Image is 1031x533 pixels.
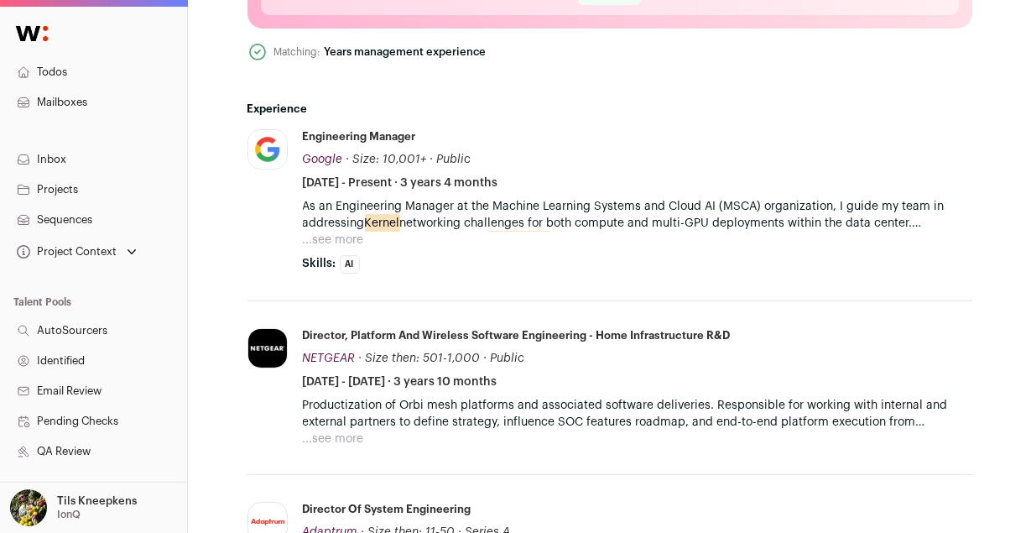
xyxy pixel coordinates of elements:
[247,102,972,116] h2: Experience
[248,329,287,368] img: 8136e4ddde78c63e80284023b5166ab6ec9dbaf0b376f665132ccc8faa1439f0.jpg
[437,154,471,165] span: Public
[7,489,140,526] button: Open dropdown
[359,353,481,364] span: · Size then: 501-1,000
[303,328,731,343] div: Director, Platform and Wireless software engineering - Home Infrastructure R&D
[365,214,400,233] mark: Kernel
[325,45,487,59] div: Years management experience
[346,154,427,165] span: · Size: 10,001+
[57,494,137,508] p: Tils Kneepkens
[303,198,972,232] p: As an Engineering Manager at the Machine Learning Systems and Cloud AI (MSCA) organization, I gui...
[274,44,321,60] div: Matching:
[303,374,497,390] span: [DATE] - [DATE] · 3 years 10 months
[303,175,498,191] span: [DATE] - Present · 3 years 4 months
[303,502,471,517] div: Director of System Engineering
[7,17,57,50] img: Wellfound
[13,245,117,259] div: Project Context
[484,350,487,367] span: ·
[303,154,343,165] span: Google
[303,232,364,248] button: ...see more
[303,129,416,144] div: Engineering Manager
[491,353,525,364] span: Public
[430,151,434,168] span: ·
[303,353,356,364] span: NETGEAR
[303,431,364,447] button: ...see more
[13,240,140,264] button: Open dropdown
[303,397,972,431] p: Productization of Orbi mesh platforms and associated software deliveries. Responsible for working...
[248,130,287,169] img: 8d2c6156afa7017e60e680d3937f8205e5697781b6c771928cb24e9df88505de.jpg
[57,508,81,521] p: IonQ
[340,255,360,274] li: AI
[303,255,336,272] span: Skills:
[10,489,47,526] img: 6689865-medium_jpg
[487,231,550,249] mark: low latency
